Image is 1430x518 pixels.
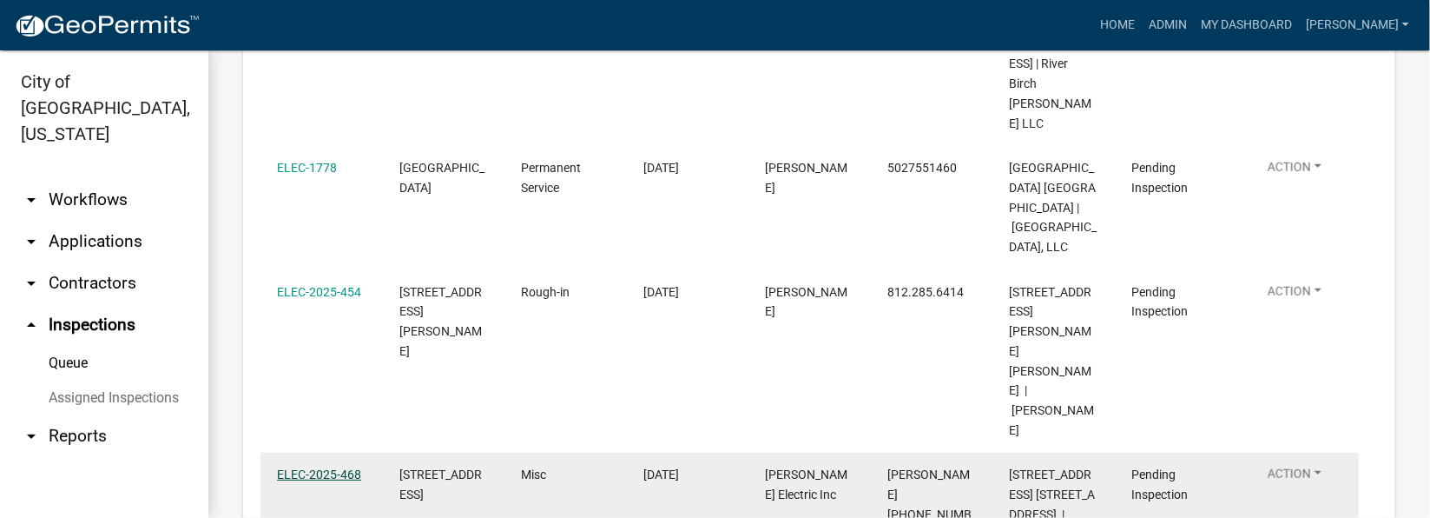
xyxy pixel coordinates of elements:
span: 828 WATT STREET [399,161,484,195]
span: 828 WATT STREET 828 Watt Street | Cloverport Park, LLC [1009,161,1097,254]
a: ELEC-1778 [277,161,337,175]
span: 812.285.6414 [887,285,964,299]
a: ELEC-2025-454 [277,285,361,299]
button: Action [1254,282,1335,308]
span: 5027551460 [887,161,957,175]
a: Admin [1142,9,1194,42]
i: arrow_drop_down [21,426,42,447]
span: 1202 SPRUCE DRIVE [399,468,482,501]
a: Home [1093,9,1142,42]
span: 4118 UHL DRIVE 4118 Uhl Drive | Hutchens Cody P [1009,285,1094,437]
div: [DATE] [643,282,732,302]
a: My Dashboard [1194,9,1299,42]
span: Pending Inspection [1131,285,1188,319]
span: Warren Electric Inc [765,468,847,501]
span: JT Hembrey [765,161,847,195]
a: ELEC-2025-468 [277,468,361,481]
button: Action [1254,465,1335,490]
button: Action [1254,158,1335,183]
i: arrow_drop_down [21,189,42,210]
span: Rough-in [521,285,570,299]
span: Misc [521,468,546,481]
i: arrow_drop_down [21,273,42,294]
span: Permanent Service [521,161,581,195]
a: [PERSON_NAME] [1299,9,1416,42]
i: arrow_drop_up [21,315,42,335]
span: William j. Peters [765,285,847,319]
span: Pending Inspection [1131,468,1188,501]
div: [DATE] [643,158,732,178]
div: [DATE] [643,465,732,485]
span: Pending Inspection [1131,161,1188,195]
span: 4118 UHL DRIVE [399,285,482,358]
i: arrow_drop_down [21,231,42,252]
